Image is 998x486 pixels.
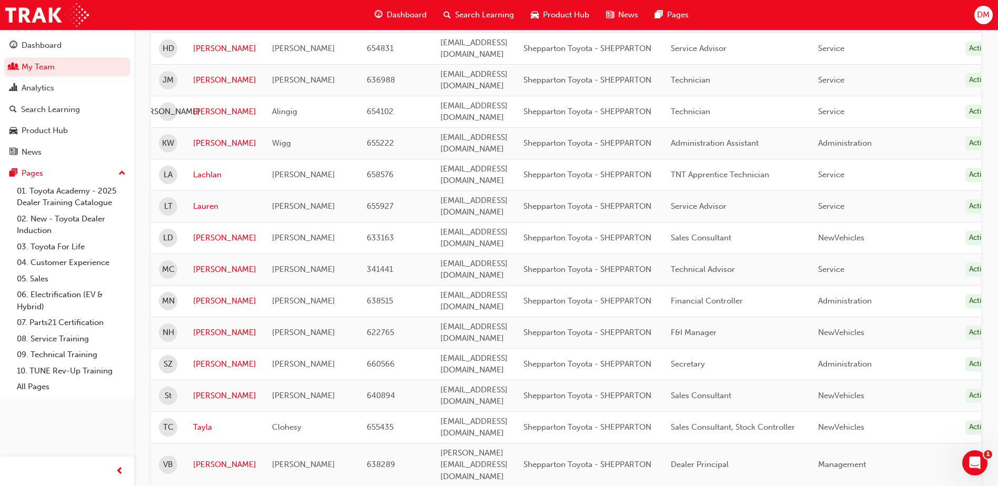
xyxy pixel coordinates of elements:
a: [PERSON_NAME] [193,459,256,471]
span: [PERSON_NAME] [272,170,335,179]
span: [PERSON_NAME] [272,359,335,369]
span: car-icon [9,126,17,136]
span: Administration [818,296,872,306]
span: news-icon [606,8,614,22]
a: Search Learning [4,100,130,119]
span: Administration [818,138,872,148]
span: Service [818,75,844,85]
a: 08. Service Training [13,331,130,347]
a: My Team [4,57,130,77]
span: [PERSON_NAME] [272,391,335,400]
span: NH [163,327,174,339]
div: Active [965,136,993,150]
span: Wigg [272,138,291,148]
span: LD [163,232,173,244]
div: Active [965,199,993,214]
div: Product Hub [22,125,68,137]
span: Shepparton Toyota - SHEPPARTON [523,328,651,337]
span: [EMAIL_ADDRESS][DOMAIN_NAME] [440,259,508,280]
span: [EMAIL_ADDRESS][DOMAIN_NAME] [440,164,508,186]
a: guage-iconDashboard [366,4,435,26]
span: up-icon [118,167,126,180]
div: Active [965,294,993,308]
a: [PERSON_NAME] [193,295,256,307]
span: 655222 [367,138,394,148]
span: Sales Consultant [671,391,731,400]
span: Shepparton Toyota - SHEPPARTON [523,75,651,85]
span: Shepparton Toyota - SHEPPARTON [523,460,651,469]
span: Secretary [671,359,705,369]
span: Service [818,170,844,179]
span: [EMAIL_ADDRESS][DOMAIN_NAME] [440,133,508,154]
span: chart-icon [9,84,17,93]
span: [EMAIL_ADDRESS][DOMAIN_NAME] [440,69,508,91]
a: 07. Parts21 Certification [13,315,130,331]
span: [PERSON_NAME] [272,233,335,242]
span: NewVehicles [818,233,864,242]
span: 1 [984,450,992,459]
a: [PERSON_NAME] [193,264,256,276]
span: 655435 [367,422,394,432]
a: news-iconNews [598,4,647,26]
span: Administration [818,359,872,369]
span: [EMAIL_ADDRESS][DOMAIN_NAME] [440,353,508,375]
span: Shepparton Toyota - SHEPPARTON [523,170,651,179]
span: 633163 [367,233,394,242]
span: Product Hub [543,9,589,21]
span: 654831 [367,44,394,53]
span: NewVehicles [818,328,864,337]
a: Analytics [4,78,130,98]
a: 05. Sales [13,271,130,287]
span: VB [163,459,173,471]
span: [EMAIL_ADDRESS][DOMAIN_NAME] [440,196,508,217]
span: [PERSON_NAME] [272,44,335,53]
a: News [4,143,130,162]
a: search-iconSearch Learning [435,4,522,26]
span: TC [163,421,174,433]
span: Service [818,44,844,53]
span: [PERSON_NAME] [272,328,335,337]
span: Service [818,265,844,274]
span: search-icon [9,105,17,115]
div: Active [965,420,993,434]
iframe: Intercom live chat [962,450,987,475]
div: News [22,146,42,158]
span: 638289 [367,460,395,469]
span: Pages [667,9,689,21]
span: search-icon [443,8,451,22]
a: Lauren [193,200,256,212]
span: KW [162,137,174,149]
a: Lachlan [193,169,256,181]
span: 636988 [367,75,395,85]
div: Active [965,105,993,119]
span: Shepparton Toyota - SHEPPARTON [523,44,651,53]
span: Shepparton Toyota - SHEPPARTON [523,233,651,242]
span: Search Learning [455,9,514,21]
div: Active [965,73,993,87]
span: TNT Apprentice Technician [671,170,769,179]
span: Management [818,460,866,469]
span: Financial Controller [671,296,743,306]
div: Active [965,357,993,371]
a: car-iconProduct Hub [522,4,598,26]
span: Alingig [272,107,297,116]
span: News [618,9,638,21]
a: 01. Toyota Academy - 2025 Dealer Training Catalogue [13,183,130,211]
button: DM [974,6,993,24]
span: NewVehicles [818,422,864,432]
a: [PERSON_NAME] [193,106,256,118]
div: Active [965,262,993,277]
a: 03. Toyota For Life [13,239,130,255]
span: [EMAIL_ADDRESS][DOMAIN_NAME] [440,322,508,343]
span: Clohesy [272,422,301,432]
span: DM [977,9,990,21]
span: 622765 [367,328,394,337]
span: F&I Manager [671,328,717,337]
span: [PERSON_NAME] [272,75,335,85]
span: Administration Assistant [671,138,759,148]
div: Active [965,326,993,340]
a: Product Hub [4,121,130,140]
span: [PERSON_NAME] [272,460,335,469]
span: SZ [164,358,173,370]
a: [PERSON_NAME] [193,43,256,55]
